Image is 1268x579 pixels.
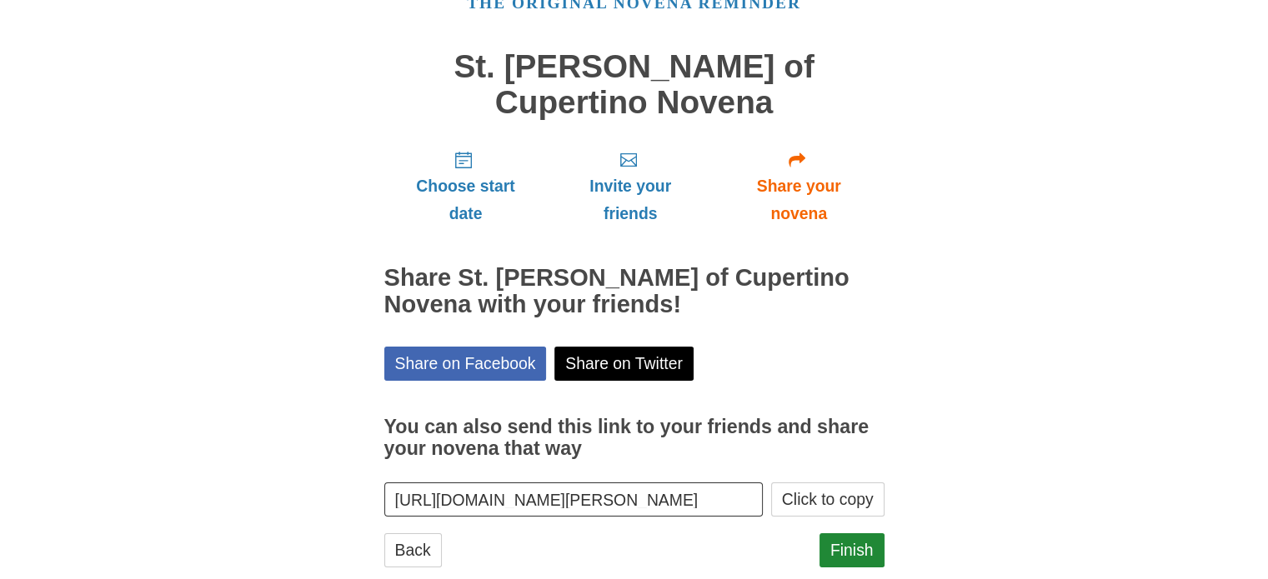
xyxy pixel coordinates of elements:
span: Share your novena [730,172,868,227]
a: Share your novena [714,137,885,236]
a: Back [384,533,442,567]
a: Choose start date [384,137,548,236]
a: Finish [819,533,885,567]
h2: Share St. [PERSON_NAME] of Cupertino Novena with your friends! [384,265,885,318]
span: Choose start date [401,172,531,227]
h3: You can also send this link to your friends and share your novena that way [384,417,885,459]
a: Share on Twitter [554,347,694,381]
a: Invite your friends [547,137,713,236]
span: Invite your friends [564,172,696,227]
button: Click to copy [771,482,885,517]
a: Share on Facebook [384,347,547,381]
h1: St. [PERSON_NAME] of Cupertino Novena [384,49,885,120]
